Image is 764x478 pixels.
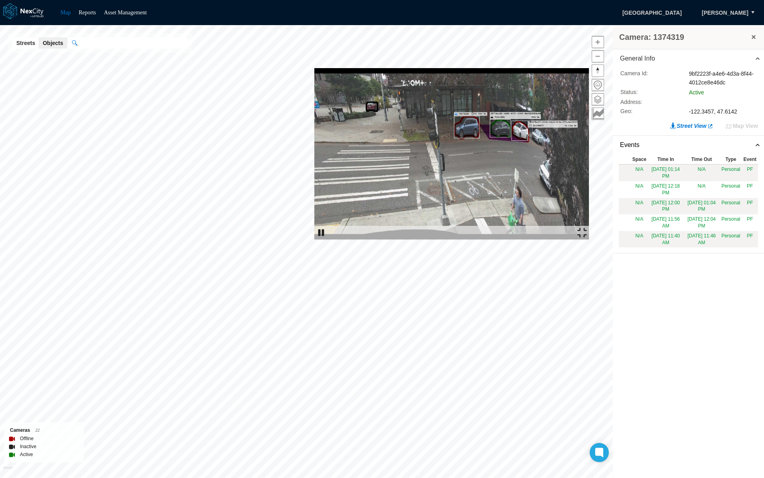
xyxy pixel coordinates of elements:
th: Type [720,155,742,165]
td: Personal [720,165,742,181]
td: N/A [631,198,648,215]
span: [GEOGRAPHIC_DATA] [614,6,690,20]
label: Geo : [620,107,677,116]
button: Home [592,79,604,91]
td: N/A [631,231,648,248]
td: Personal [720,214,742,231]
a: Map [60,10,71,16]
label: Offline [20,435,33,443]
th: Time Out [684,155,720,165]
span: Streets [16,39,35,47]
span: Events [620,141,639,150]
label: Camera Id : [620,69,677,87]
th: Space [631,155,648,165]
button: Key metrics [592,108,604,120]
a: Reports [79,10,96,16]
span: Street View [676,122,706,130]
button: Zoom in [592,36,604,48]
td: Personal [720,198,742,215]
td: [DATE] 12:18 PM [648,181,683,198]
td: PARKING FAR [742,214,758,231]
td: PARKING FAR [742,198,758,215]
td: N/A [631,165,648,181]
label: Active [20,451,33,458]
span: Zoom out [592,51,604,62]
img: play [316,228,326,237]
div: -122.3457, 47.6142 [689,107,758,116]
td: [DATE] 01:14 PM [648,165,683,181]
td: [DATE] 01:04 PM [684,198,720,215]
div: 9bf2223f-a4e6-4d3a-8f44-4012ce8e46dc [689,69,758,87]
h3: Camera: 1374319 [619,31,750,43]
img: video [314,68,589,239]
button: Layers management [592,93,604,106]
td: PARKING FAR [742,231,758,248]
td: [DATE] 12:00 PM [648,198,683,215]
a: Street View [670,122,713,130]
td: PARKING FAR [742,165,758,181]
th: Event [742,155,758,165]
span: Reset bearing to north [592,65,604,76]
label: Status : [620,88,677,97]
td: PARKING FAR [742,181,758,198]
td: N/A [631,214,648,231]
td: [DATE] 12:04 PM [684,214,720,231]
span: 22 [35,428,40,433]
a: Asset Management [104,10,147,16]
img: expand [577,228,587,237]
td: N/A [684,165,720,181]
span: [PERSON_NAME] [702,9,748,17]
td: [DATE] 11:40 AM [648,231,683,248]
td: [DATE] 11:46 AM [684,231,720,248]
label: Address : [620,98,677,106]
span: Active [689,89,704,96]
label: Inactive [20,443,36,451]
td: N/A [684,181,720,198]
button: Reset bearing to north [592,65,604,77]
button: Streets [12,37,39,49]
td: [DATE] 11:56 AM [648,214,683,231]
span: General Info [620,54,655,63]
td: N/A [631,181,648,198]
td: Personal [720,181,742,198]
button: Zoom out [592,50,604,63]
button: [PERSON_NAME] [694,6,757,20]
span: Objects [43,39,63,47]
button: Objects [39,37,67,49]
th: Time In [648,155,683,165]
td: Personal [720,231,742,248]
a: Mapbox homepage [4,466,13,476]
div: Cameras [10,426,78,435]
